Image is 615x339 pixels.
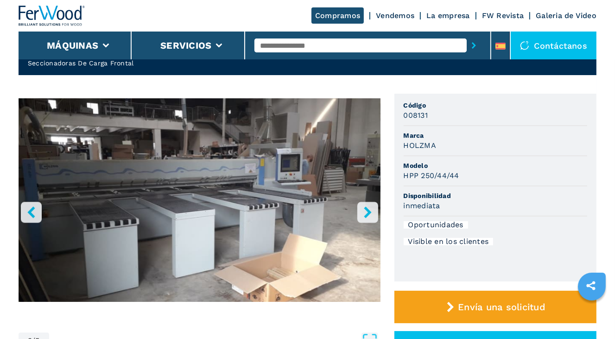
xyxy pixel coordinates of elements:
button: Máquinas [47,40,98,51]
a: Galeria de Video [536,11,596,20]
span: Envía una solicitud [458,301,545,313]
button: right-button [357,202,378,223]
span: Disponibilidad [404,191,588,200]
h3: inmediata [404,200,440,211]
img: Ferwood [19,6,85,26]
img: Contáctanos [520,41,529,50]
a: Compramos [311,7,364,24]
div: Go to Slide 2 [19,98,380,323]
div: Visible en los clientes [404,238,494,245]
a: sharethis [579,274,602,297]
a: FW Revista [482,11,524,20]
span: Modelo [404,161,588,170]
h3: 008131 [404,110,428,121]
img: Seccionadoras De Carga Frontal HOLZMA HPP 250/44/44 [19,98,380,302]
a: La empresa [426,11,470,20]
iframe: Chat [576,297,608,332]
button: left-button [21,202,42,223]
button: Envía una solicitud [394,291,597,323]
div: Oportunidades [404,221,468,229]
button: Servicios [160,40,211,51]
h3: HOLZMA [404,140,437,151]
div: Contáctanos [511,32,596,59]
span: Código [404,101,588,110]
h2: Seccionadoras De Carga Frontal [28,58,183,68]
span: Marca [404,131,588,140]
a: Vendemos [376,11,414,20]
h3: HPP 250/44/44 [404,170,459,181]
button: submit-button [467,35,481,56]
